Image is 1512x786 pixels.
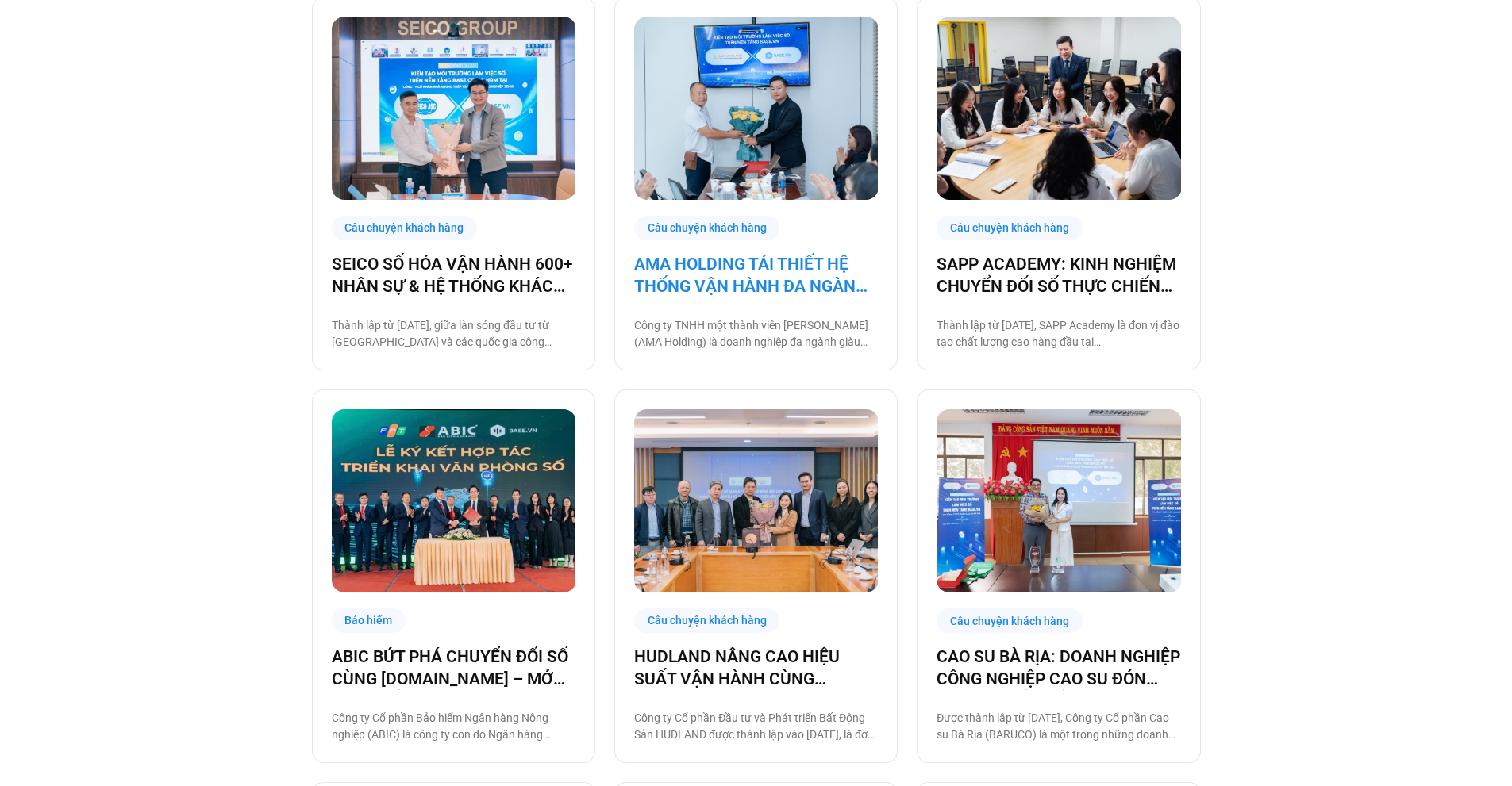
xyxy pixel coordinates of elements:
a: HUDLAND NÂNG CAO HIỆU SUẤT VẬN HÀNH CÙNG [DOMAIN_NAME] [634,646,878,690]
p: Công ty Cổ phần Đầu tư và Phát triển Bất Động Sản HUDLAND được thành lập vào [DATE], là đơn vị th... [634,710,878,743]
div: Câu chuyện khách hàng [634,608,780,633]
div: Câu chuyện khách hàng [937,608,1083,633]
div: Câu chuyện khách hàng [634,216,780,240]
a: SEICO SỐ HÓA VẬN HÀNH 600+ NHÂN SỰ & HỆ THỐNG KHÁCH HÀNG CÙNG [DOMAIN_NAME] [332,253,575,297]
a: CAO SU BÀ RỊA: DOANH NGHIỆP CÔNG NGHIỆP CAO SU ĐÓN ĐẦU CHUYỂN ĐỔI SỐ [937,646,1180,690]
p: Công ty Cổ phần Bảo hiểm Ngân hàng Nông nghiệp (ABIC) là công ty con do Ngân hàng Agribank nắm gi... [332,710,575,743]
div: Câu chuyện khách hàng [332,216,478,240]
p: Được thành lập từ [DATE], Công ty Cổ phần Cao su Bà Rịa (BARUCO) là một trong những doanh nghiệp ... [937,710,1180,743]
p: Thành lập từ [DATE], giữa làn sóng đầu tư từ [GEOGRAPHIC_DATA] và các quốc gia công nghiệp phát t... [332,317,575,351]
a: AMA HOLDING TÁI THIẾT HỆ THỐNG VẬN HÀNH ĐA NGÀNH CÙNG [DOMAIN_NAME] [634,253,878,297]
div: Bảo hiểm [332,608,406,633]
a: ABIC BỨT PHÁ CHUYỂN ĐỔI SỐ CÙNG [DOMAIN_NAME] – MỞ RA CHUẨN MỚI CHO QUẢN TRỊ NGÀNH BẢO HIỂM [332,646,575,690]
div: Câu chuyện khách hàng [937,216,1083,240]
p: Thành lập từ [DATE], SAPP Academy là đơn vị đào tạo chất lượng cao hàng đầu tại [GEOGRAPHIC_DATA]... [937,317,1180,351]
a: SAPP ACADEMY: KINH NGHIỆM CHUYỂN ĐỐI SỐ THỰC CHIẾN TỪ TƯ DUY QUẢN TRỊ VỮNG [937,253,1180,297]
p: Công ty TNHH một thành viên [PERSON_NAME] (AMA Holding) là doanh nghiệp đa ngành giàu tiềm lực, h... [634,317,878,351]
